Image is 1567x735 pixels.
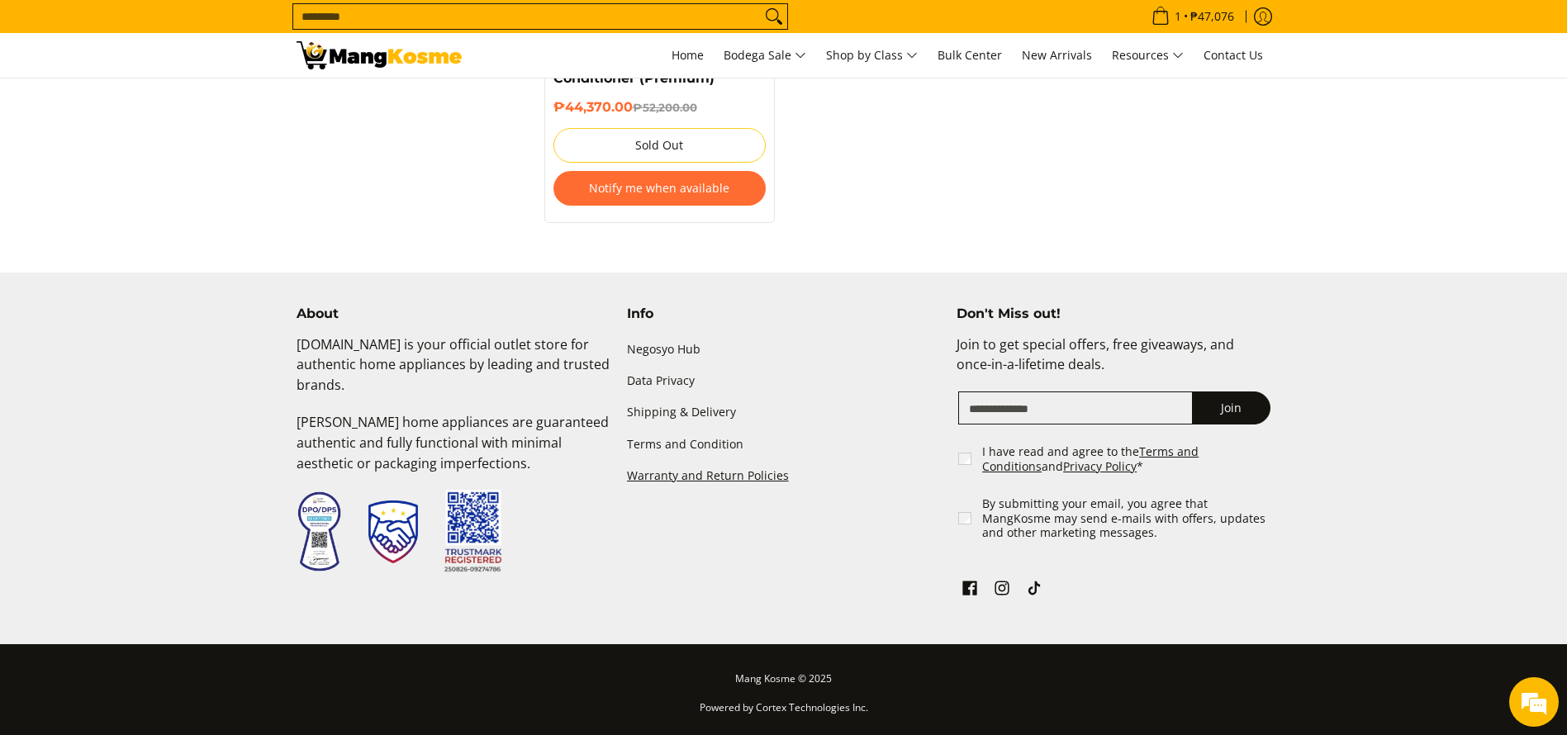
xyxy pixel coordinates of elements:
[297,491,342,572] img: Data Privacy Seal
[982,443,1199,474] a: Terms and Conditions
[633,101,697,114] del: ₱52,200.00
[929,33,1010,78] a: Bulk Center
[1112,45,1184,66] span: Resources
[1188,11,1237,22] span: ₱47,076
[297,412,610,490] p: [PERSON_NAME] home appliances are guaranteed authentic and fully functional with minimal aestheti...
[1195,33,1271,78] a: Contact Us
[826,45,918,66] span: Shop by Class
[444,490,502,573] img: Trustmark QR
[715,33,814,78] a: Bodega Sale
[958,576,981,605] a: See Mang Kosme on Facebook
[271,8,311,48] div: Minimize live chat window
[627,334,941,366] a: Negosyo Hub
[297,306,610,322] h4: About
[1204,47,1263,63] span: Contact Us
[1172,11,1184,22] span: 1
[724,45,806,66] span: Bodega Sale
[1147,7,1239,26] span: •
[957,334,1270,392] p: Join to get special offers, free giveaways, and once-in-a-lifetime deals.
[297,698,1271,727] p: Powered by Cortex Technologies Inc.
[297,334,610,412] p: [DOMAIN_NAME] is your official outlet store for authentic home appliances by leading and trusted ...
[761,4,787,29] button: Search
[982,496,1272,540] label: By submitting your email, you agree that MangKosme may send e-mails with offers, updates and othe...
[553,128,767,163] button: Sold Out
[297,669,1271,698] p: Mang Kosme © 2025
[627,306,941,322] h4: Info
[368,500,418,563] img: Trustmark Seal
[96,208,228,375] span: We're online!
[663,33,712,78] a: Home
[1022,47,1092,63] span: New Arrivals
[553,99,767,116] h6: ₱44,370.00
[818,33,926,78] a: Shop by Class
[1104,33,1192,78] a: Resources
[8,451,315,509] textarea: Type your message and hit 'Enter'
[1192,391,1270,424] button: Join
[938,47,1002,63] span: Bulk Center
[1014,33,1100,78] a: New Arrivals
[982,444,1272,473] label: I have read and agree to the and *
[672,47,704,63] span: Home
[627,397,941,429] a: Shipping & Delivery
[627,366,941,397] a: Data Privacy
[1063,458,1137,474] a: Privacy Policy
[990,576,1014,605] a: See Mang Kosme on Instagram
[627,429,941,460] a: Terms and Condition
[478,33,1271,78] nav: Main Menu
[297,41,462,69] img: Bodega Sale Aircon l Mang Kosme: Home Appliances Warehouse Sale Split Type
[957,306,1270,322] h4: Don't Miss out!
[553,171,767,206] button: Notify me when available
[627,460,941,491] a: Warranty and Return Policies
[1023,576,1046,605] a: See Mang Kosme on TikTok
[553,37,715,86] a: Carrier 2.0 HP Optima Split-Type Inverter Air Conditioner (Premium)
[86,92,278,114] div: Chat with us now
